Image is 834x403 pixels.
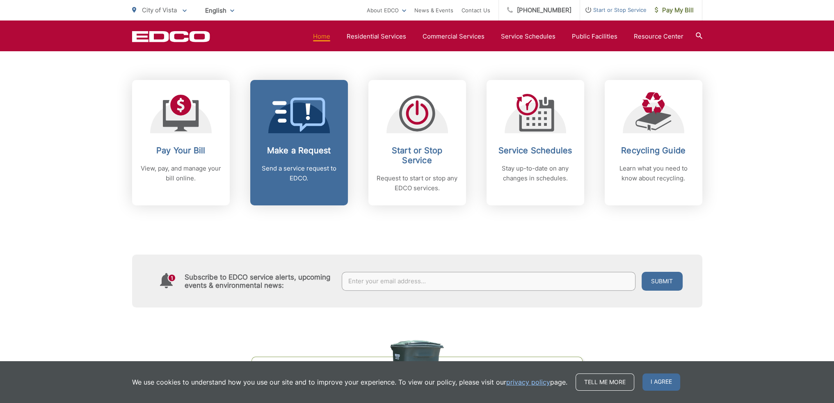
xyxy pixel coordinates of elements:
[132,31,210,42] a: EDCD logo. Return to the homepage.
[258,146,340,155] h2: Make a Request
[342,272,635,291] input: Enter your email address...
[487,80,584,205] a: Service Schedules Stay up-to-date on any changes in schedules.
[258,164,340,183] p: Send a service request to EDCO.
[501,32,555,41] a: Service Schedules
[642,272,683,291] button: Submit
[185,273,334,289] h4: Subscribe to EDCO service alerts, upcoming events & environmental news:
[642,373,680,391] span: I agree
[634,32,683,41] a: Resource Center
[132,80,230,205] a: Pay Your Bill View, pay, and manage your bill online.
[377,146,458,165] h2: Start or Stop Service
[423,32,484,41] a: Commercial Services
[495,164,576,183] p: Stay up-to-date on any changes in schedules.
[605,80,702,205] a: Recycling Guide Learn what you need to know about recycling.
[313,32,330,41] a: Home
[414,5,453,15] a: News & Events
[462,5,490,15] a: Contact Us
[140,164,222,183] p: View, pay, and manage your bill online.
[250,80,348,205] a: Make a Request Send a service request to EDCO.
[576,373,634,391] a: Tell me more
[377,173,458,193] p: Request to start or stop any EDCO services.
[506,377,550,387] a: privacy policy
[367,5,406,15] a: About EDCO
[655,5,694,15] span: Pay My Bill
[140,146,222,155] h2: Pay Your Bill
[495,146,576,155] h2: Service Schedules
[347,32,406,41] a: Residential Services
[613,164,694,183] p: Learn what you need to know about recycling.
[572,32,617,41] a: Public Facilities
[199,3,240,18] span: English
[142,6,177,14] span: City of Vista
[613,146,694,155] h2: Recycling Guide
[132,377,567,387] p: We use cookies to understand how you use our site and to improve your experience. To view our pol...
